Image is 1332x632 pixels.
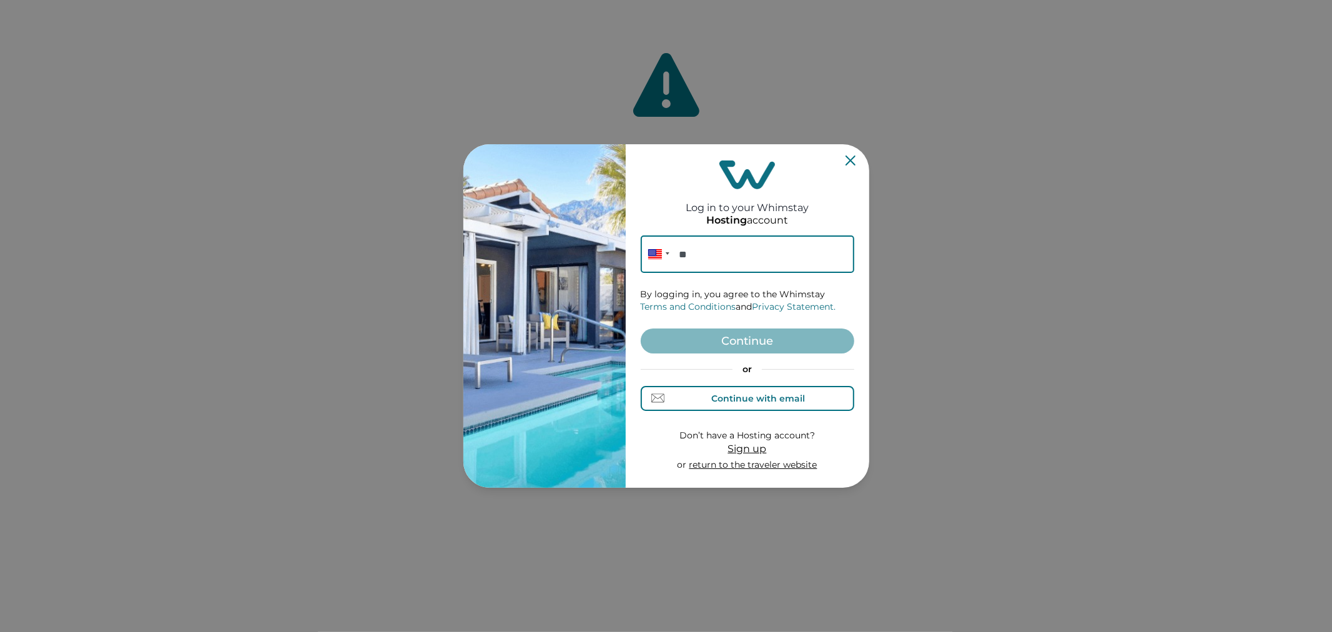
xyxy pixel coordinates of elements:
[846,156,856,165] button: Close
[641,235,673,273] div: United States: + 1
[711,393,805,403] div: Continue with email
[706,214,747,227] p: Hosting
[686,189,809,214] h2: Log in to your Whimstay
[641,289,854,313] p: By logging in, you agree to the Whimstay and
[463,144,626,488] img: auth-banner
[719,160,776,189] img: login-logo
[641,328,854,353] button: Continue
[641,301,736,312] a: Terms and Conditions
[641,363,854,376] p: or
[728,443,767,455] span: Sign up
[641,386,854,411] button: Continue with email
[678,430,817,442] p: Don’t have a Hosting account?
[706,214,788,227] p: account
[689,459,817,470] a: return to the traveler website
[678,459,817,472] p: or
[752,301,836,312] a: Privacy Statement.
